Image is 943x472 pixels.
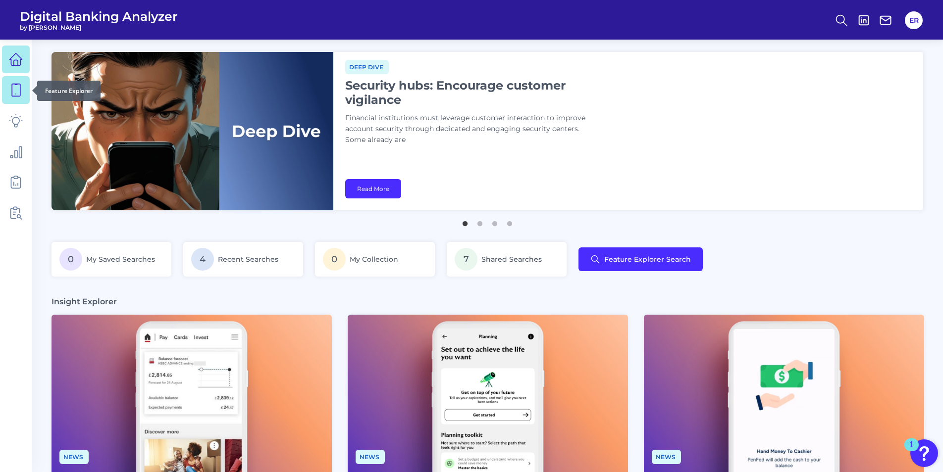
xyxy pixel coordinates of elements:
a: 7Shared Searches [447,242,567,277]
a: Deep dive [345,62,389,71]
span: 0 [59,248,82,271]
span: News [652,450,681,464]
span: 4 [191,248,214,271]
h1: Security hubs: Encourage customer vigilance [345,78,593,107]
p: Financial institutions must leverage customer interaction to improve account security through ded... [345,113,593,145]
span: by [PERSON_NAME] [20,24,178,31]
span: Shared Searches [481,255,542,264]
span: Feature Explorer Search [604,255,691,263]
span: Deep dive [345,60,389,74]
button: ER [905,11,923,29]
button: 3 [490,216,500,226]
span: 0 [323,248,346,271]
span: Recent Searches [218,255,278,264]
span: 7 [455,248,477,271]
button: 1 [460,216,470,226]
div: 1 [909,445,914,458]
button: Open Resource Center, 1 new notification [910,439,938,467]
span: News [59,450,89,464]
img: News - Phone.png [644,315,924,472]
a: News [356,452,385,461]
a: 4Recent Searches [183,242,303,277]
img: News - Phone.png [52,315,332,472]
a: Read More [345,179,401,198]
span: Digital Banking Analyzer [20,9,178,24]
a: News [59,452,89,461]
span: My Saved Searches [86,255,155,264]
a: 0My Saved Searches [52,242,171,277]
img: bannerImg [52,52,333,210]
a: News [652,452,681,461]
span: News [356,450,385,464]
button: Feature Explorer Search [578,247,703,271]
h3: Insight Explorer [52,296,117,307]
a: 0My Collection [315,242,435,277]
span: My Collection [350,255,398,264]
button: 4 [505,216,515,226]
img: News - Phone (4).png [348,315,628,472]
button: 2 [475,216,485,226]
div: Feature Explorer [37,81,101,101]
